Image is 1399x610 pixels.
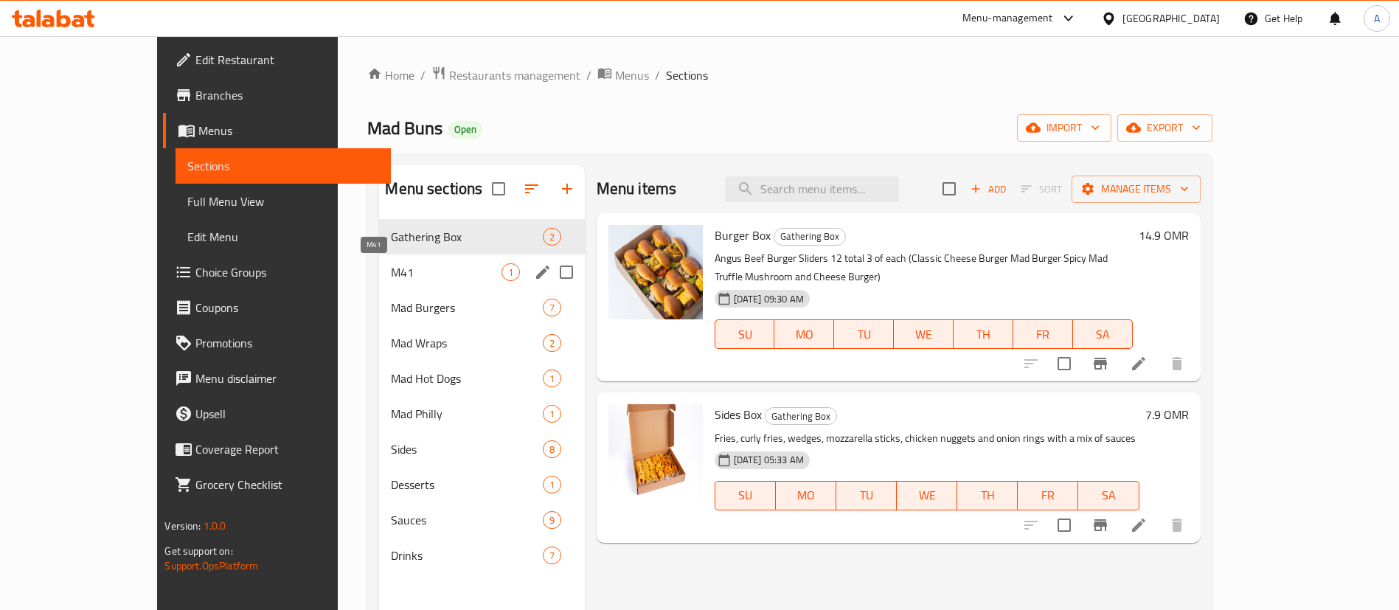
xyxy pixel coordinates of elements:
span: Grocery Checklist [195,476,379,493]
li: / [586,66,591,84]
span: [DATE] 05:33 AM [728,453,810,467]
a: Home [367,66,414,84]
button: SA [1073,319,1133,349]
img: Burger Box [608,225,703,319]
li: / [655,66,660,84]
span: 2 [544,336,560,350]
span: Gathering Box [774,228,845,245]
button: TH [957,481,1018,510]
span: Add item [965,178,1012,201]
span: Open [448,123,482,136]
span: Sort sections [514,171,549,207]
div: [GEOGRAPHIC_DATA] [1122,10,1220,27]
span: Sides [391,440,542,458]
span: FR [1024,485,1072,506]
a: Edit Restaurant [163,42,391,77]
span: Burger Box [715,224,771,246]
a: Restaurants management [431,66,580,85]
span: Promotions [195,334,379,352]
button: MO [774,319,834,349]
span: Branches [195,86,379,104]
a: Full Menu View [176,184,391,219]
span: Coverage Report [195,440,379,458]
span: Restaurants management [449,66,580,84]
div: Sauces9 [379,502,584,538]
div: items [543,334,561,352]
div: Gathering Box [391,228,542,246]
div: Drinks [391,547,542,564]
div: Menu-management [962,10,1053,27]
a: Edit Menu [176,219,391,254]
span: Menus [198,122,379,139]
span: TH [959,324,1007,345]
h6: 7.9 OMR [1145,404,1189,425]
span: A [1374,10,1380,27]
span: Mad Wraps [391,334,542,352]
button: delete [1159,346,1195,381]
div: items [501,263,520,281]
h2: Menu items [597,178,677,200]
span: export [1129,119,1201,137]
span: 7 [544,549,560,563]
button: TH [954,319,1013,349]
div: Mad Hot Dogs1 [379,361,584,396]
h2: Menu sections [385,178,482,200]
div: items [543,547,561,564]
li: / [420,66,426,84]
span: Select all sections [483,173,514,204]
span: Mad Hot Dogs [391,370,542,387]
span: 1 [544,478,560,492]
span: 2 [544,230,560,244]
span: Edit Restaurant [195,51,379,69]
span: SU [721,485,770,506]
div: M411edit [379,254,584,290]
span: Menus [615,66,649,84]
button: MO [776,481,836,510]
span: import [1029,119,1100,137]
a: Menus [597,66,649,85]
div: items [543,511,561,529]
span: Gathering Box [766,408,836,425]
div: items [543,228,561,246]
a: Promotions [163,325,391,361]
span: TH [963,485,1012,506]
img: Sides Box [608,404,703,499]
span: 1.0.0 [204,516,226,536]
span: Sections [666,66,708,84]
div: Mad Philly1 [379,396,584,431]
a: Upsell [163,396,391,431]
span: WE [903,485,951,506]
a: Menus [163,113,391,148]
span: MO [780,324,828,345]
p: Angus Beef Burger Sliders 12 total 3 of each (Classic Cheese Burger Mad Burger Spicy Mad Truffle ... [715,249,1133,286]
div: items [543,299,561,316]
input: search [725,176,899,202]
a: Coupons [163,290,391,325]
span: WE [900,324,948,345]
a: Edit menu item [1130,516,1148,534]
span: Mad Burgers [391,299,542,316]
button: delete [1159,507,1195,543]
button: WE [897,481,957,510]
span: Full Menu View [187,193,379,210]
button: export [1117,114,1212,142]
button: TU [834,319,894,349]
a: Sections [176,148,391,184]
button: SA [1078,481,1139,510]
span: [DATE] 09:30 AM [728,292,810,306]
span: Mad Philly [391,405,542,423]
span: Version: [164,516,201,536]
div: Sides8 [379,431,584,467]
span: Upsell [195,405,379,423]
div: Mad Wraps2 [379,325,584,361]
span: Desserts [391,476,542,493]
div: items [543,476,561,493]
span: Sauces [391,511,542,529]
a: Edit menu item [1130,355,1148,372]
div: Open [448,121,482,139]
span: 9 [544,513,560,527]
div: Gathering Box2 [379,219,584,254]
span: Mad Buns [367,111,442,145]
